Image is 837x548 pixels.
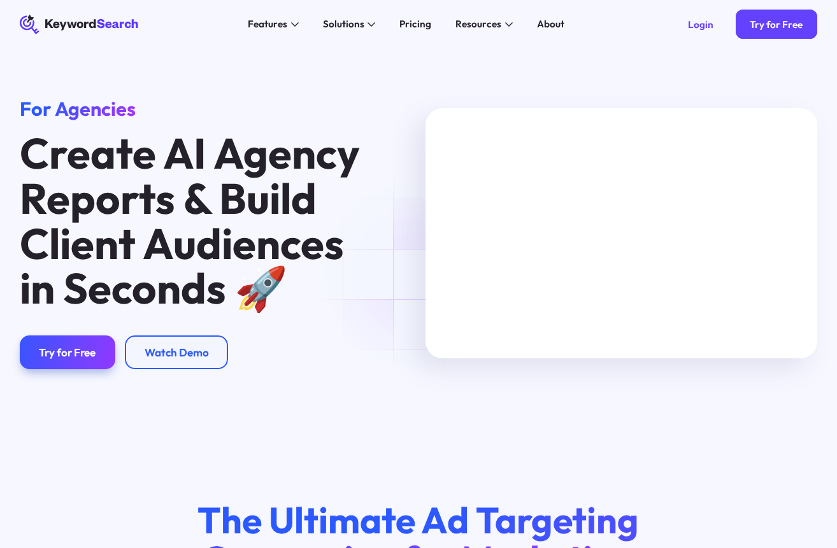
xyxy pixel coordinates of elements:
h1: Create AI Agency Reports & Build Client Audiences in Seconds 🚀 [20,130,371,311]
span: For Agencies [20,96,136,121]
div: Login [688,18,713,31]
div: Watch Demo [145,346,209,360]
div: Resources [455,17,501,32]
div: Solutions [323,17,364,32]
a: Try for Free [20,335,115,370]
div: Try for Free [39,346,96,360]
a: About [529,15,571,34]
div: Features [248,17,287,32]
a: Login [673,10,728,39]
div: Pricing [399,17,431,32]
a: Pricing [392,15,439,34]
div: About [537,17,564,32]
a: Try for Free [736,10,818,39]
iframe: KeywordSearch Agency Reports [426,108,817,358]
div: Try for Free [750,18,803,31]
